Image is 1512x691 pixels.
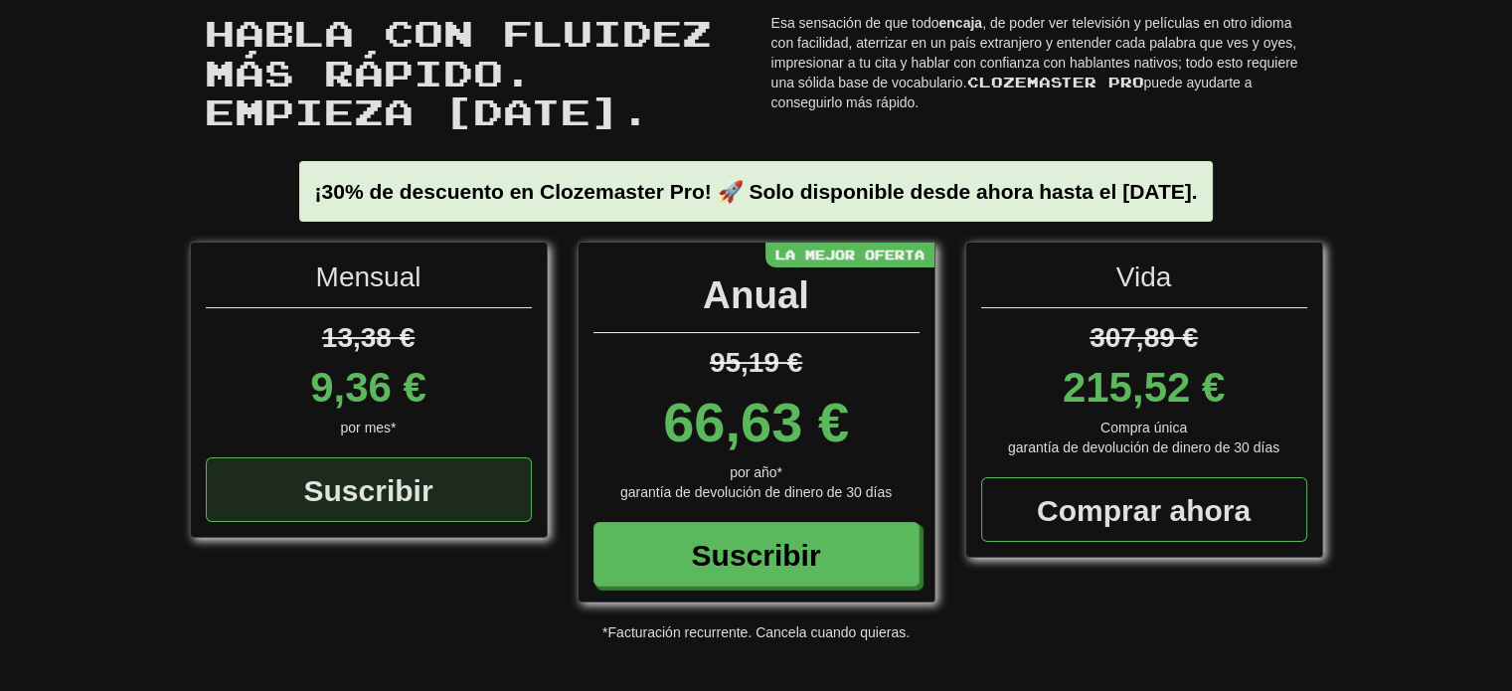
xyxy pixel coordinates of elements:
a: Suscribir [206,457,532,522]
font: 13,38 € [322,322,415,353]
font: garantía de devolución de dinero de 30 días [620,484,892,500]
font: *Facturación recurrente. Cancela cuando quieras. [602,624,910,640]
font: por mes* [340,420,396,435]
font: Clozemaster Pro [966,74,1143,90]
font: Suscribir [303,474,432,507]
font: garantía de devolución de dinero de 30 días [1008,439,1279,455]
font: 215,52 € [1063,364,1226,411]
font: ¡30% de descuento en Clozemaster Pro! 🚀 Solo disponible desde ahora hasta el [DATE]. [315,180,1198,203]
font: Anual [703,273,809,316]
font: La mejor oferta [775,248,924,261]
font: Comprar ahora [1037,494,1251,527]
font: 66,63 € [663,391,849,453]
font: 9,36 € [310,364,426,411]
font: Mensual [316,261,421,292]
font: Compra única [1100,420,1187,435]
font: Suscribir [691,539,820,572]
font: 307,89 € [1090,322,1198,353]
font: Vida [1116,261,1172,292]
a: Comprar ahora [981,477,1307,542]
a: Suscribir [593,522,920,587]
font: encaja [938,15,982,31]
font: puede ayudarte a conseguirlo más rápido. [771,75,1253,110]
font: , de poder ver televisión y películas en otro idioma con facilidad, aterrizar en un país extranje... [771,15,1298,90]
font: Habla con fluidez más rápido. Empieza [DATE]. [205,11,712,132]
font: por año* [730,464,782,480]
font: Esa sensación de que todo [771,15,939,31]
font: 95,19 € [710,347,802,378]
